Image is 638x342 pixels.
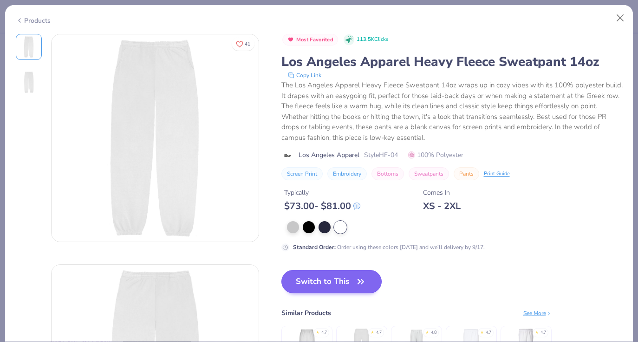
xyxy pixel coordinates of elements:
div: 4.7 [486,329,491,336]
div: See More [523,309,552,317]
span: Los Angeles Apparel [299,150,359,160]
div: Print Guide [484,170,510,178]
div: Order using these colors [DATE] and we’ll delivery by 9/17. [293,243,485,251]
button: Sweatpants [409,167,449,180]
button: Like [232,37,254,51]
div: Typically [284,188,360,197]
img: Most Favorited sort [287,36,294,43]
div: Similar Products [281,308,331,318]
button: Bottoms [371,167,404,180]
button: Screen Print [281,167,323,180]
button: Badge Button [282,34,339,46]
img: Front [18,36,40,58]
img: Front [52,34,259,242]
div: The Los Angeles Apparel Heavy Fleece Sweatpant 14oz wraps up in cozy vibes with its 100% polyeste... [281,80,623,143]
span: 113.5K Clicks [357,36,388,44]
div: ★ [425,329,429,333]
div: 4.8 [431,329,436,336]
button: Pants [454,167,479,180]
div: Los Angeles Apparel Heavy Fleece Sweatpant 14oz [281,53,623,71]
div: ★ [371,329,374,333]
div: Products [16,16,51,26]
div: ★ [535,329,539,333]
button: copy to clipboard [285,71,324,80]
img: brand logo [281,152,294,159]
img: Back [18,71,40,93]
span: Most Favorited [296,37,333,42]
button: Close [612,9,629,27]
button: Switch to This [281,270,382,293]
div: $ 73.00 - $ 81.00 [284,200,360,212]
button: Embroidery [327,167,367,180]
div: Comes In [423,188,461,197]
div: ★ [316,329,319,333]
div: ★ [480,329,484,333]
div: 4.7 [376,329,382,336]
strong: Standard Order : [293,243,336,251]
span: 100% Polyester [408,150,463,160]
div: 4.7 [321,329,327,336]
span: 41 [245,42,250,46]
div: 4.7 [540,329,546,336]
div: XS - 2XL [423,200,461,212]
span: Style HF-04 [364,150,398,160]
